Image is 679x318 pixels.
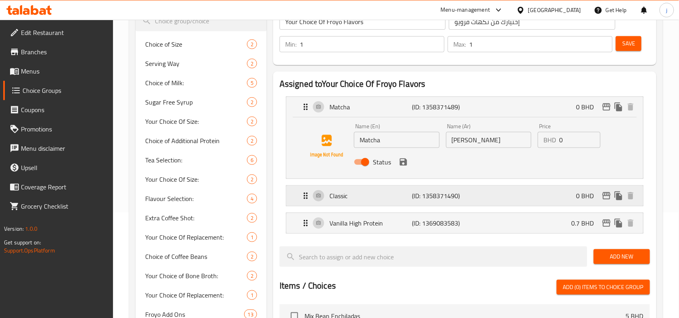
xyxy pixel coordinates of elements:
span: Choice of Milk: [145,78,247,88]
div: Choices [247,59,257,68]
div: Choices [247,117,257,126]
div: Choices [247,213,257,223]
a: Edit Restaurant [3,23,113,42]
input: Enter name En [354,132,440,148]
span: Upsell [21,163,107,172]
span: 6 [247,156,257,164]
p: Vanilla High Protein [329,218,412,228]
p: BHD [543,135,556,145]
div: Serving Way2 [136,54,267,73]
img: Matcha [301,121,352,172]
span: Extra Coffee Shot: [145,213,247,223]
span: Status [373,157,391,167]
span: 5 [247,79,257,87]
button: edit [601,101,613,113]
p: Max: [453,39,466,49]
button: delete [625,190,637,202]
p: Matcha [329,102,412,112]
div: Choices [247,271,257,281]
span: Choice of Size [145,39,247,49]
div: Your Choice Of Replacement:1 [136,285,267,305]
span: 2 [247,272,257,280]
a: Coverage Report [3,177,113,197]
a: Coupons [3,100,113,119]
span: 1.0.0 [25,224,37,234]
span: Add (0) items to choice group [563,282,644,292]
span: Choice of Coffee Beans [145,252,247,261]
span: Your Choice Of Replacement: [145,290,247,300]
li: Expand [280,182,650,209]
div: Choice of Coffee Beans2 [136,247,267,266]
span: Grocery Checklist [21,201,107,211]
span: Save [622,39,635,49]
span: Sugar Free Syrup [145,97,247,107]
div: Your Choice Of Size:2 [136,112,267,131]
a: Branches [3,42,113,62]
div: Menu-management [441,5,490,15]
span: Your Choice of Bone Broth: [145,271,247,281]
span: j [666,6,667,14]
button: duplicate [613,190,625,202]
p: (ID: 1369083583) [412,218,467,228]
h2: Assigned to Your Choice Of Froyo Flavors [280,78,650,90]
div: Choices [247,174,257,184]
span: Promotions [21,124,107,134]
div: Choices [247,97,257,107]
div: Choices [247,232,257,242]
button: delete [625,217,637,229]
div: Tea Selection:6 [136,150,267,170]
div: Choice of Additional Protein2 [136,131,267,150]
span: Branches [21,47,107,57]
p: Min: [285,39,296,49]
a: Upsell [3,158,113,177]
div: Choices [247,78,257,88]
span: 2 [247,214,257,222]
span: Menus [21,66,107,76]
div: Expand [286,186,643,206]
span: 2 [247,98,257,106]
input: search [136,11,267,31]
span: Get support on: [4,237,41,248]
div: Flavour Selection:4 [136,189,267,208]
input: Enter name Ar [446,132,532,148]
span: 2 [247,176,257,183]
div: Choices [247,252,257,261]
div: Choices [247,39,257,49]
span: 1 [247,234,257,241]
p: 0 BHD [576,191,601,201]
span: Version: [4,224,24,234]
button: edit [601,217,613,229]
div: Your Choice Of Size:2 [136,170,267,189]
span: 2 [247,60,257,68]
span: Choice Groups [23,86,107,95]
div: Extra Coffee Shot:2 [136,208,267,228]
span: Choice of Additional Protein [145,136,247,146]
a: Menus [3,62,113,81]
input: search [280,246,587,267]
p: (ID: 1358371490) [412,191,467,201]
a: Grocery Checklist [3,197,113,216]
a: Promotions [3,119,113,139]
span: Coverage Report [21,182,107,192]
span: 2 [247,118,257,125]
a: Choice Groups [3,81,113,100]
p: Classic [329,191,412,201]
div: Choice of Size2 [136,35,267,54]
button: Add New [594,249,650,264]
span: 4 [247,195,257,203]
button: save [397,156,409,168]
div: Sugar Free Syrup2 [136,92,267,112]
p: 0.7 BHD [572,218,601,228]
button: duplicate [613,101,625,113]
div: Choice of Milk:5 [136,73,267,92]
button: edit [601,190,613,202]
p: 0 BHD [576,102,601,112]
span: Your Choice Of Size: [145,117,247,126]
button: Save [616,36,642,51]
span: Edit Restaurant [21,28,107,37]
div: Choices [247,155,257,165]
span: Flavour Selection: [145,194,247,203]
span: 2 [247,137,257,145]
span: 2 [247,41,257,48]
a: Menu disclaimer [3,139,113,158]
